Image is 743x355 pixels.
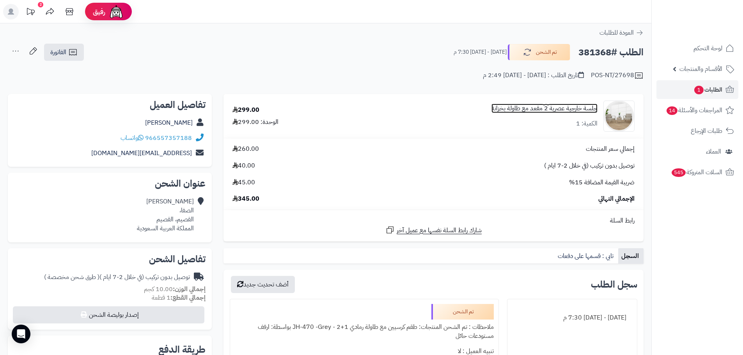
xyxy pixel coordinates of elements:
[656,122,738,140] a: طلبات الإرجاع
[618,248,644,264] a: السجل
[690,21,736,37] img: logo-2.png
[693,84,722,95] span: الطلبات
[14,254,206,264] h2: تفاصيل الشحن
[21,4,40,21] a: تحديثات المنصة
[44,272,99,282] span: ( طرق شحن مخصصة )
[694,86,704,94] span: 1
[232,118,278,127] div: الوحدة: 299.00
[14,100,206,110] h2: تفاصيل العميل
[38,2,43,7] div: 2
[656,142,738,161] a: العملاء
[576,119,598,128] div: الكمية: 1
[598,194,635,203] span: الإجمالي النهائي
[454,48,507,56] small: [DATE] - [DATE] 7:30 م
[656,101,738,120] a: المراجعات والأسئلة14
[137,197,194,233] div: [PERSON_NAME] الصفا، القصيم، القصيم المملكة العربية السعودية
[491,104,598,113] a: جلسة خارجية عصرية 2 مقعد مع طاولة بخزانة
[44,44,84,61] a: الفاتورة
[667,106,677,115] span: 14
[512,310,632,325] div: [DATE] - [DATE] 7:30 م
[431,304,494,320] div: تم الشحن
[693,43,722,54] span: لوحة التحكم
[108,4,124,19] img: ai-face.png
[672,168,686,177] span: 545
[231,276,295,293] button: أضف تحديث جديد
[671,167,722,178] span: السلات المتروكة
[666,105,722,116] span: المراجعات والأسئلة
[232,145,259,154] span: 260.00
[44,273,190,282] div: توصيل بدون تركيب (في خلال 2-7 ايام )
[691,125,722,136] span: طلبات الإرجاع
[232,161,255,170] span: 40.00
[385,225,482,235] a: شارك رابط السلة نفسها مع عميل آخر
[173,284,206,294] strong: إجمالي الوزن:
[232,106,259,115] div: 299.00
[706,146,721,157] span: العملاء
[586,145,635,154] span: إجمالي سعر المنتجات
[14,179,206,188] h2: عنوان الشحن
[170,293,206,302] strong: إجمالي القطع:
[397,226,482,235] span: شارك رابط السلة نفسها مع عميل آخر
[91,148,192,158] a: [EMAIL_ADDRESS][DOMAIN_NAME]
[569,178,635,187] span: ضريبة القيمة المضافة 15%
[656,80,738,99] a: الطلبات1
[508,44,570,60] button: تم الشحن
[152,293,206,302] small: 1 قطعة
[599,28,634,37] span: العودة للطلبات
[656,39,738,58] a: لوحة التحكم
[578,44,644,60] h2: الطلب #381368
[145,118,193,127] a: [PERSON_NAME]
[12,325,30,343] div: Open Intercom Messenger
[13,306,204,323] button: إصدار بوليصة الشحن
[121,133,144,143] a: واتساب
[679,64,722,74] span: الأقسام والمنتجات
[158,345,206,354] h2: طريقة الدفع
[235,320,493,344] div: ملاحظات : تم الشحن المنتجات: طقم كرسيين مع طاولة رمادي 1+2 - JH-470 -Grey بواسطة: ارفف مستودعات حائل
[591,71,644,80] div: POS-NT/27698
[227,216,640,225] div: رابط السلة
[232,194,259,203] span: 345.00
[232,178,255,187] span: 45.00
[50,48,66,57] span: الفاتورة
[555,248,618,264] a: تابي : قسمها على دفعات
[544,161,635,170] span: توصيل بدون تركيب (في خلال 2-7 ايام )
[599,28,644,37] a: العودة للطلبات
[604,101,634,132] img: 1752407608-1-90x90.jpg
[144,284,206,294] small: 10.00 كجم
[591,280,637,289] h3: سجل الطلب
[483,71,584,80] div: تاريخ الطلب : [DATE] - [DATE] 2:49 م
[656,163,738,182] a: السلات المتروكة545
[145,133,192,143] a: 966557357188
[93,7,105,16] span: رفيق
